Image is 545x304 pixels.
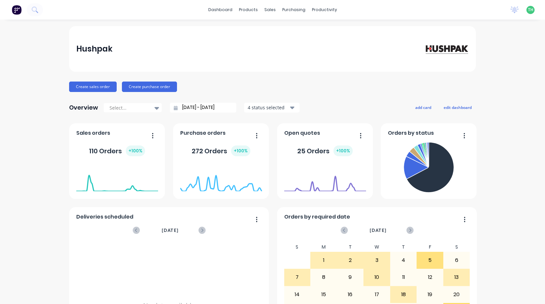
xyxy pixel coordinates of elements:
div: 6 [444,252,470,268]
div: productivity [309,5,340,15]
div: 18 [390,286,417,303]
span: Sales orders [76,129,110,137]
div: T [337,242,364,252]
div: W [363,242,390,252]
div: 4 [390,252,417,268]
div: 4 status selected [248,104,289,111]
div: products [236,5,261,15]
span: [DATE] [162,227,179,234]
img: Hushpak [423,43,469,54]
div: 2 [337,252,363,268]
div: 20 [444,286,470,303]
div: Overview [69,101,98,114]
div: M [310,242,337,252]
div: 25 Orders [297,145,353,156]
div: T [390,242,417,252]
div: 12 [417,269,443,285]
div: Hushpak [76,42,112,55]
img: Factory [12,5,22,15]
div: purchasing [279,5,309,15]
div: 19 [417,286,443,303]
div: 110 Orders [89,145,145,156]
span: [DATE] [370,227,387,234]
div: 14 [284,286,310,303]
div: S [443,242,470,252]
div: 3 [364,252,390,268]
div: 17 [364,286,390,303]
button: add card [411,103,435,112]
div: + 100 % [126,145,145,156]
div: + 100 % [231,145,250,156]
div: 5 [417,252,443,268]
div: sales [261,5,279,15]
div: F [417,242,443,252]
span: Orders by status [388,129,434,137]
div: 8 [311,269,337,285]
div: S [284,242,311,252]
button: Create sales order [69,82,117,92]
div: 10 [364,269,390,285]
button: edit dashboard [439,103,476,112]
div: 13 [444,269,470,285]
span: Purchase orders [180,129,226,137]
div: 11 [390,269,417,285]
div: + 100 % [333,145,353,156]
button: Create purchase order [122,82,177,92]
a: dashboard [205,5,236,15]
div: 9 [337,269,363,285]
div: 16 [337,286,363,303]
span: Deliveries scheduled [76,213,133,221]
span: TH [528,7,533,13]
span: Open quotes [284,129,320,137]
div: 1 [311,252,337,268]
div: 15 [311,286,337,303]
button: 4 status selected [244,103,300,113]
div: 7 [284,269,310,285]
div: 272 Orders [192,145,250,156]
